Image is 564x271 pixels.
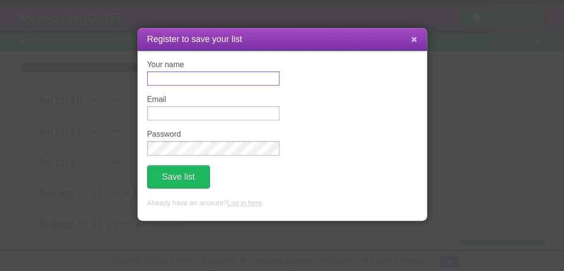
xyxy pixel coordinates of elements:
[147,95,279,104] label: Email
[227,199,262,207] a: Log in here
[147,33,417,46] h1: Register to save your list
[147,130,279,139] label: Password
[147,198,417,209] p: Already have an account? .
[147,60,279,69] label: Your name
[147,165,210,188] button: Save list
